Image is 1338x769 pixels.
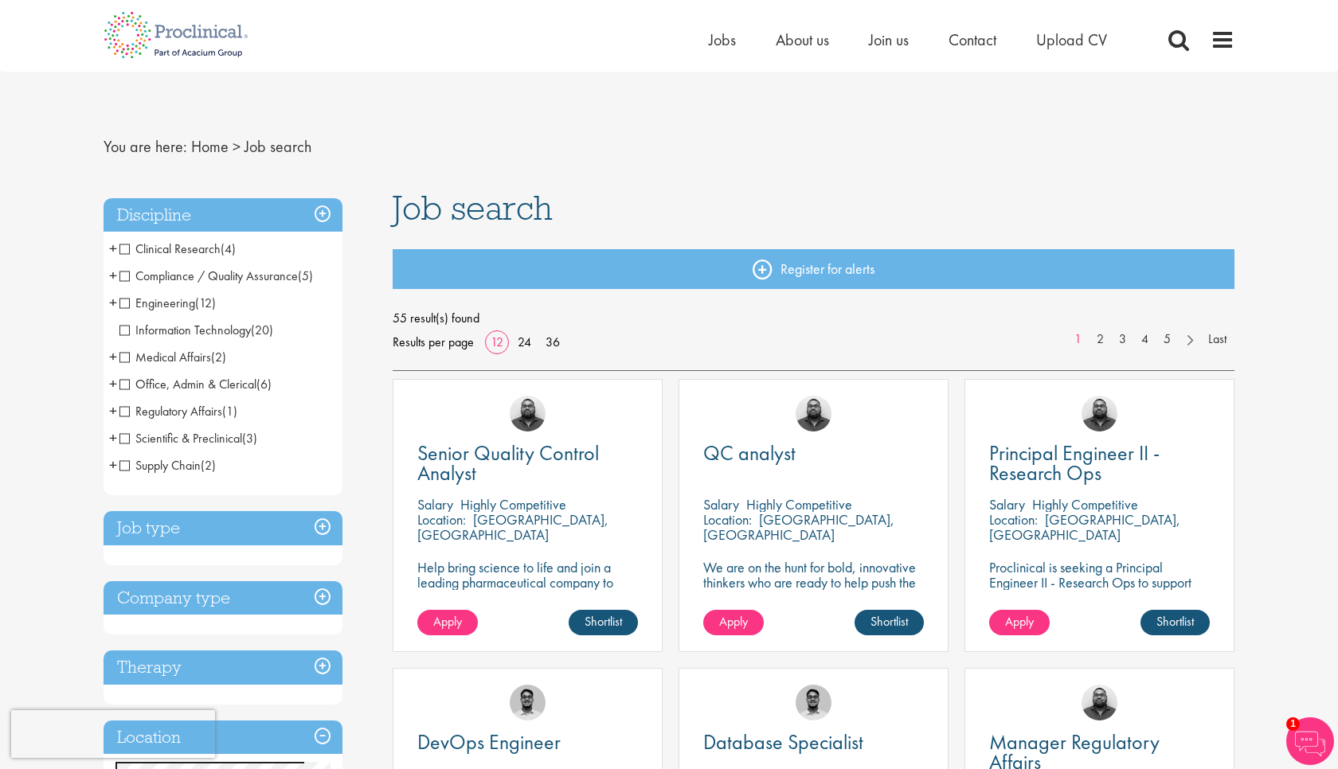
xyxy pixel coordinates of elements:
img: Timothy Deschamps [510,685,546,720]
span: QC analyst [703,439,796,466]
span: Location: [417,510,466,529]
span: Clinical Research [119,240,236,257]
a: 5 [1156,330,1179,349]
a: breadcrumb link [191,136,229,157]
h3: Job type [104,511,342,545]
span: You are here: [104,136,187,157]
span: + [109,345,117,369]
span: Apply [433,613,462,630]
span: Join us [869,29,909,50]
a: 24 [512,334,537,350]
img: Ashley Bennett [1082,396,1117,431]
span: Database Specialist [703,728,863,755]
img: Chatbot [1286,717,1334,765]
span: Job search [393,186,553,229]
a: Upload CV [1036,29,1107,50]
span: Salary [417,495,453,513]
a: Apply [417,610,478,635]
span: Senior Quality Control Analyst [417,439,599,486]
span: Job search [245,136,311,157]
span: Regulatory Affairs [119,403,222,420]
a: Shortlist [1140,610,1210,635]
span: + [109,291,117,314]
img: Ashley Bennett [796,396,831,431]
h3: Discipline [104,198,342,232]
span: Supply Chain [119,457,216,474]
span: Scientific & Preclinical [119,430,242,447]
span: Principal Engineer II - Research Ops [989,439,1160,486]
span: 1 [1286,717,1300,731]
p: Proclinical is seeking a Principal Engineer II - Research Ops to support external engineering pro... [989,560,1210,635]
a: Database Specialist [703,732,924,752]
span: Results per page [393,330,474,354]
img: Ashley Bennett [510,396,546,431]
span: Location: [989,510,1038,529]
a: Contact [949,29,996,50]
span: Apply [1005,613,1034,630]
a: Register for alerts [393,249,1235,289]
a: DevOps Engineer [417,732,638,752]
span: + [109,399,117,423]
span: (6) [256,376,272,392]
span: Medical Affairs [119,349,226,365]
a: Apply [989,610,1050,635]
span: Compliance / Quality Assurance [119,267,298,284]
iframe: reCAPTCHA [11,710,215,758]
span: + [109,372,117,396]
a: Last [1200,330,1234,349]
span: Office, Admin & Clerical [119,376,256,392]
a: 36 [540,334,565,350]
h3: Therapy [104,650,342,685]
span: Engineering [119,295,195,311]
span: Salary [989,495,1025,513]
span: (1) [222,403,237,420]
img: Timothy Deschamps [796,685,831,720]
a: 4 [1133,330,1156,349]
span: (2) [211,349,226,365]
span: 55 result(s) found [393,306,1235,330]
span: + [109,236,117,260]
a: Jobs [709,29,736,50]
span: Clinical Research [119,240,221,257]
span: Apply [719,613,748,630]
span: Regulatory Affairs [119,403,237,420]
img: Ashley Bennett [1082,685,1117,720]
span: Scientific & Preclinical [119,430,257,447]
a: 12 [485,334,509,350]
span: Engineering [119,295,216,311]
span: Supply Chain [119,457,201,474]
span: Medical Affairs [119,349,211,365]
span: (5) [298,267,313,284]
span: Salary [703,495,739,513]
span: (2) [201,457,216,474]
p: Highly Competitive [1032,495,1138,513]
a: Apply [703,610,764,635]
h3: Company type [104,581,342,615]
p: Highly Competitive [460,495,566,513]
span: > [233,136,241,157]
a: Shortlist [855,610,924,635]
p: We are on the hunt for bold, innovative thinkers who are ready to help push the boundaries of sci... [703,560,924,620]
span: (20) [251,322,273,338]
span: Compliance / Quality Assurance [119,267,313,284]
span: Office, Admin & Clerical [119,376,272,392]
span: Location: [703,510,752,529]
span: (4) [221,240,236,257]
a: About us [776,29,829,50]
span: + [109,453,117,477]
a: 2 [1089,330,1112,349]
a: Principal Engineer II - Research Ops [989,443,1210,483]
span: Information Technology [119,322,273,338]
p: Highly Competitive [746,495,852,513]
